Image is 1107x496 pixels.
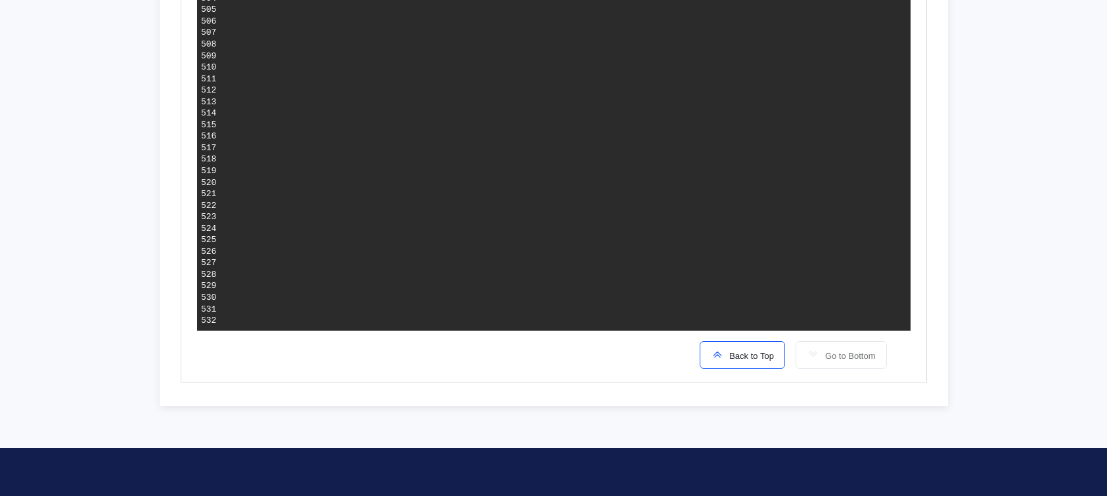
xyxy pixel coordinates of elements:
[201,142,216,154] div: 517
[201,4,216,16] div: 505
[201,304,216,316] div: 531
[201,62,216,73] div: 510
[201,280,216,292] div: 529
[201,16,216,28] div: 506
[201,269,216,281] div: 528
[201,292,216,304] div: 530
[201,188,216,200] div: 521
[820,351,876,361] span: Go to Bottom
[201,315,216,327] div: 532
[201,234,216,246] div: 525
[201,257,216,269] div: 527
[724,351,774,361] span: Back to Top
[201,177,216,189] div: 520
[807,348,820,361] img: scroll-to-icon-light-gray.svg
[700,341,785,369] button: Back to Top
[201,73,216,85] div: 511
[201,211,216,223] div: 523
[201,51,216,62] div: 509
[201,119,216,131] div: 515
[201,96,216,108] div: 513
[201,108,216,119] div: 514
[201,39,216,51] div: 508
[201,131,216,142] div: 516
[201,27,216,39] div: 507
[201,223,216,235] div: 524
[201,246,216,258] div: 526
[711,348,724,361] img: scroll-to-icon.svg
[796,341,887,369] button: Go to Bottom
[201,200,216,212] div: 522
[201,165,216,177] div: 519
[201,154,216,165] div: 518
[201,85,216,96] div: 512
